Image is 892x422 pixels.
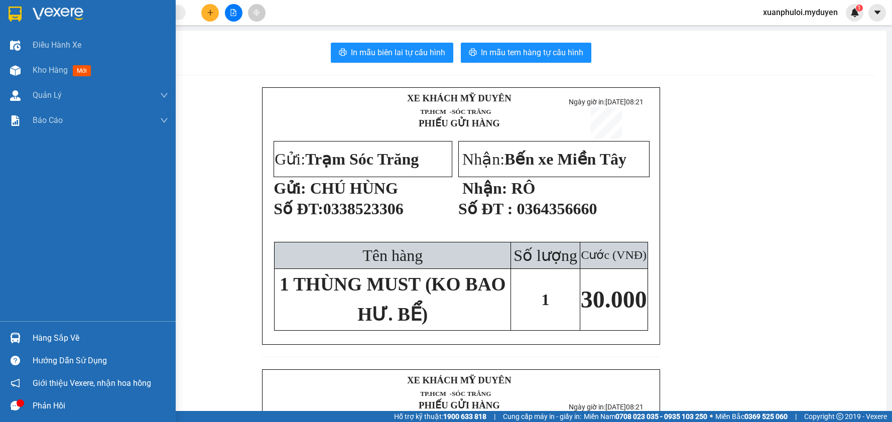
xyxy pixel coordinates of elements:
[626,403,644,411] span: 08:21
[715,411,788,422] span: Miền Bắc
[504,150,626,168] span: Bến xe Miền Tây
[274,179,306,197] strong: Gửi:
[581,286,647,313] span: 30.000
[795,411,797,422] span: |
[33,353,168,368] div: Hướng dẫn sử dụng
[339,48,347,58] span: printer
[626,98,644,106] span: 08:21
[160,91,168,99] span: down
[419,118,500,128] strong: PHIẾU GỬI HÀNG
[201,4,219,22] button: plus
[331,43,453,63] button: printerIn mẫu biên lai tự cấu hình
[33,89,62,101] span: Quản Lý
[280,274,506,325] span: 1 THÙNG MUST (KO BAO HƯ. BỂ)
[407,375,512,385] strong: XE KHÁCH MỸ DUYÊN
[394,411,486,422] span: Hỗ trợ kỹ thuật:
[11,378,20,388] span: notification
[857,5,861,12] span: 1
[323,200,404,218] span: 0338523306
[33,39,81,51] span: Điều hành xe
[11,356,20,365] span: question-circle
[274,200,323,218] span: Số ĐT:
[419,400,500,410] strong: PHIẾU GỬI HÀNG
[836,413,843,420] span: copyright
[225,4,242,22] button: file-add
[511,179,535,197] span: RÔ
[514,246,577,264] span: Số lượng
[9,7,22,22] img: logo-vxr
[503,411,581,422] span: Cung cấp máy in - giấy in:
[615,412,707,420] strong: 0708 023 035 - 0935 103 250
[420,390,491,397] span: TP.HCM -SÓC TRĂNG
[443,412,486,420] strong: 1900 633 818
[462,179,507,197] strong: Nhận:
[10,65,21,76] img: warehouse-icon
[33,114,63,126] span: Báo cáo
[351,46,445,59] span: In mẫu biên lai tự cấu hình
[160,116,168,124] span: down
[458,200,513,218] strong: Số ĐT :
[305,150,419,168] span: Trạm Sóc Trăng
[562,98,651,106] p: Ngày giờ in:
[744,412,788,420] strong: 0369 525 060
[11,401,20,410] span: message
[407,93,512,103] strong: XE KHÁCH MỸ DUYÊN
[33,331,168,346] div: Hàng sắp về
[469,48,477,58] span: printer
[868,4,886,22] button: caret-down
[33,65,68,75] span: Kho hàng
[605,403,644,411] span: [DATE]
[73,65,91,76] span: mới
[581,248,647,261] span: Cước (VNĐ)
[10,333,21,343] img: warehouse-icon
[461,43,591,63] button: printerIn mẫu tem hàng tự cấu hình
[481,46,583,59] span: In mẫu tem hàng tự cấu hình
[517,200,597,218] span: 0364356660
[10,90,21,101] img: warehouse-icon
[856,5,863,12] sup: 1
[584,411,707,422] span: Miền Nam
[33,377,151,389] span: Giới thiệu Vexere, nhận hoa hồng
[494,411,495,422] span: |
[542,291,550,309] span: 1
[10,115,21,126] img: solution-icon
[605,98,644,106] span: [DATE]
[755,6,846,19] span: xuanphuloi.myduyen
[253,9,260,16] span: aim
[362,246,423,264] span: Tên hàng
[248,4,266,22] button: aim
[420,108,491,115] span: TP.HCM -SÓC TRĂNG
[562,403,651,411] p: Ngày giờ in:
[710,414,713,418] span: ⚪️
[275,150,419,168] span: Gửi:
[873,8,882,17] span: caret-down
[33,398,168,413] div: Phản hồi
[207,9,214,16] span: plus
[462,150,626,168] span: Nhận:
[230,9,237,16] span: file-add
[10,40,21,51] img: warehouse-icon
[850,8,859,17] img: icon-new-feature
[310,179,398,197] span: CHÚ HÙNG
